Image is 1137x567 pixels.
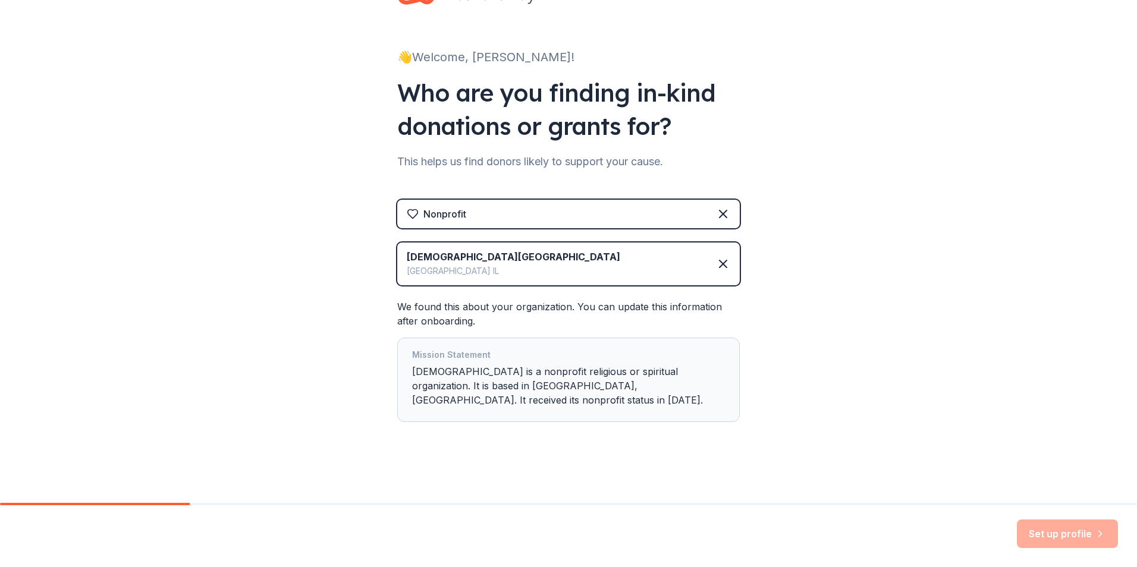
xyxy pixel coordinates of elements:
[412,348,725,364] div: Mission Statement
[407,250,620,264] div: [DEMOGRAPHIC_DATA][GEOGRAPHIC_DATA]
[397,300,740,422] div: We found this about your organization. You can update this information after onboarding.
[423,207,466,221] div: Nonprofit
[407,264,620,278] div: [GEOGRAPHIC_DATA] IL
[412,348,725,412] div: [DEMOGRAPHIC_DATA] is a nonprofit religious or spiritual organization. It is based in [GEOGRAPHIC...
[397,76,740,143] div: Who are you finding in-kind donations or grants for?
[397,152,740,171] div: This helps us find donors likely to support your cause.
[397,48,740,67] div: 👋 Welcome, [PERSON_NAME]!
